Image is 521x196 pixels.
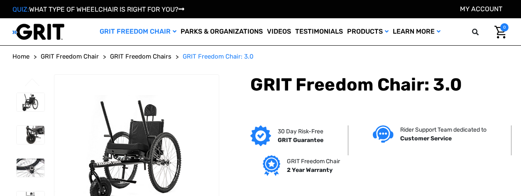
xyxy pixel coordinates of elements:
[263,155,280,176] img: Grit freedom
[41,53,99,60] span: GRIT Freedom Chair
[98,18,179,45] a: GRIT Freedom Chair
[500,23,509,32] span: 0
[345,18,391,45] a: Products
[494,26,506,39] img: Cart
[41,52,99,61] a: GRIT Freedom Chair
[476,23,488,41] input: Search
[183,53,254,60] span: GRIT Freedom Chair: 3.0
[17,159,44,177] img: GRIT Freedom Chair: 3.0
[250,125,271,146] img: GRIT Guarantee
[110,52,171,61] a: GRIT Freedom Chairs
[265,18,293,45] a: Videos
[183,52,254,61] a: GRIT Freedom Chair: 3.0
[12,5,184,13] a: QUIZ:WHAT TYPE OF WHEELCHAIR IS RIGHT FOR YOU?
[400,125,487,134] p: Rider Support Team dedicated to
[24,78,41,88] button: Go to slide 3 of 3
[373,125,394,142] img: Customer service
[12,23,64,40] img: GRIT All-Terrain Wheelchair and Mobility Equipment
[278,127,323,136] p: 30 Day Risk-Free
[391,18,443,45] a: Learn More
[17,93,44,111] img: GRIT Freedom Chair: 3.0
[179,18,265,45] a: Parks & Organizations
[488,23,509,41] a: Cart with 0 items
[110,53,171,60] span: GRIT Freedom Chairs
[287,157,340,166] p: GRIT Freedom Chair
[12,52,29,61] a: Home
[278,137,323,144] strong: GRIT Guarantee
[287,167,333,174] strong: 2 Year Warranty
[12,5,29,13] span: QUIZ:
[250,74,509,95] h1: GRIT Freedom Chair: 3.0
[12,52,509,61] nav: Breadcrumb
[17,126,44,144] img: GRIT Freedom Chair: 3.0
[12,53,29,60] span: Home
[400,135,452,142] strong: Customer Service
[460,5,502,13] a: Account
[293,18,345,45] a: Testimonials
